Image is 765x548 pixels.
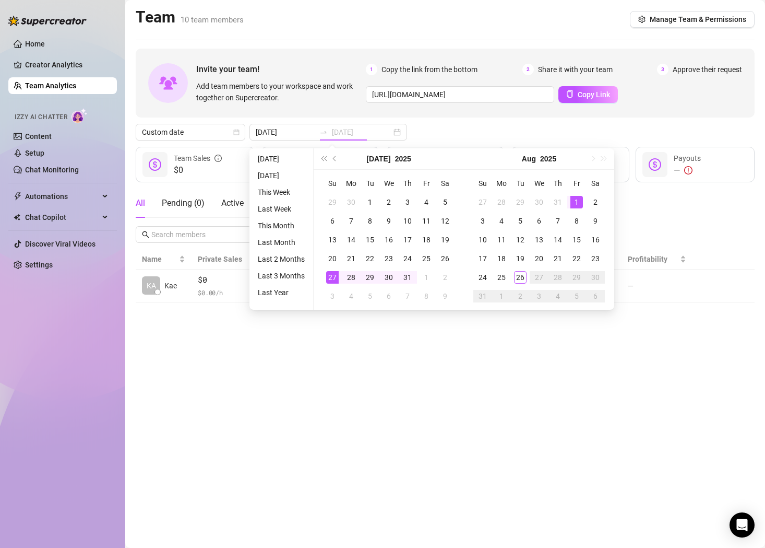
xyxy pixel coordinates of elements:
td: 2025-07-09 [379,212,398,230]
div: 5 [570,290,583,302]
td: 2025-07-04 [417,193,436,212]
span: Payouts [674,154,701,162]
td: 2025-08-05 [361,287,379,306]
span: $ 0.00 /h [198,287,262,298]
input: Search members [151,229,237,240]
span: Invite your team! [196,63,366,76]
td: 2025-07-13 [323,230,342,249]
td: 2025-07-31 [548,193,567,212]
span: search [142,231,149,238]
div: 10 [401,215,414,227]
div: 11 [495,234,508,246]
td: 2025-09-02 [511,287,530,306]
li: Last Month [254,236,309,249]
td: 2025-08-12 [511,230,530,249]
a: Setup [25,149,44,157]
div: 5 [514,215,527,227]
td: 2025-08-08 [567,212,586,230]
li: This Month [254,219,309,232]
th: Mo [492,174,511,193]
span: 10 team members [181,15,244,25]
div: 3 [476,215,489,227]
div: 17 [401,234,414,246]
td: 2025-07-11 [417,212,436,230]
div: 10 [476,234,489,246]
td: 2025-08-09 [586,212,605,230]
span: $0 [198,274,262,286]
div: 4 [552,290,564,302]
div: 13 [326,234,339,246]
div: 14 [552,234,564,246]
a: Home [25,40,45,48]
div: 8 [364,215,376,227]
div: 3 [326,290,339,302]
div: 18 [495,252,508,265]
span: Manage Team & Permissions [650,15,746,24]
span: Share it with your team [538,64,613,75]
div: 19 [514,252,527,265]
div: 29 [570,271,583,284]
div: 7 [345,215,357,227]
div: 4 [345,290,357,302]
a: Discover Viral Videos [25,240,95,248]
th: Su [473,174,492,193]
span: calendar [233,129,240,135]
td: 2025-08-10 [473,230,492,249]
div: 23 [589,252,602,265]
div: 26 [439,252,451,265]
td: 2025-07-05 [436,193,455,212]
td: 2025-08-26 [511,268,530,287]
div: 6 [533,215,545,227]
td: 2025-07-18 [417,230,436,249]
button: Last year (Control + left) [318,148,329,169]
td: 2025-08-18 [492,249,511,268]
td: 2025-07-01 [361,193,379,212]
div: 19 [439,234,451,246]
button: Choose a month [522,148,536,169]
li: [DATE] [254,153,309,165]
td: 2025-07-30 [379,268,398,287]
td: 2025-09-03 [530,287,548,306]
td: 2025-06-30 [342,193,361,212]
div: 12 [439,215,451,227]
div: 17 [476,252,489,265]
div: 9 [439,290,451,302]
span: info-circle [214,153,222,164]
td: 2025-07-26 [436,249,455,268]
td: 2025-09-01 [492,287,511,306]
td: 2025-08-30 [586,268,605,287]
div: 28 [552,271,564,284]
span: Copy Link [578,90,610,99]
th: We [379,174,398,193]
td: 2025-08-08 [417,287,436,306]
img: logo-BBDzfeDw.svg [8,16,87,26]
span: 3 [657,64,668,75]
div: 24 [401,252,414,265]
div: 1 [570,196,583,208]
td: 2025-08-14 [548,230,567,249]
td: 2025-07-28 [342,268,361,287]
td: 2025-07-10 [398,212,417,230]
div: 9 [382,215,395,227]
h2: Team [136,7,244,27]
div: 3 [533,290,545,302]
td: 2025-08-02 [436,268,455,287]
span: $0 [174,164,222,177]
td: 2025-07-02 [379,193,398,212]
li: Last Week [254,203,309,215]
div: 6 [382,290,395,302]
div: 22 [570,252,583,265]
td: 2025-07-29 [361,268,379,287]
td: 2025-08-28 [548,268,567,287]
div: 11 [420,215,433,227]
div: 7 [401,290,414,302]
td: 2025-08-22 [567,249,586,268]
th: Su [323,174,342,193]
td: 2025-08-03 [323,287,342,306]
div: 31 [476,290,489,302]
li: Last 2 Months [254,253,309,265]
span: setting [638,16,646,23]
div: 30 [589,271,602,284]
td: 2025-07-08 [361,212,379,230]
th: Sa [586,174,605,193]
